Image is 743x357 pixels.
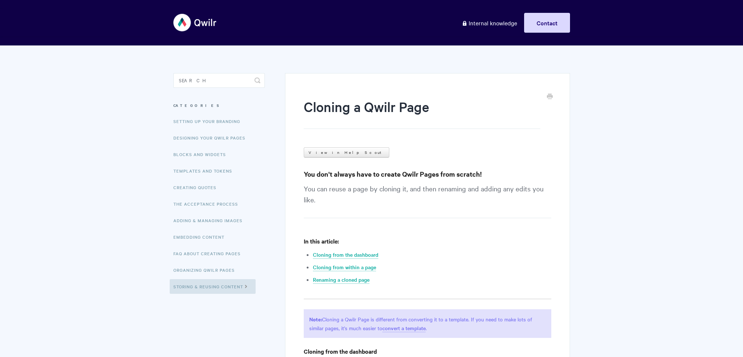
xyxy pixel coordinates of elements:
[173,99,265,112] h3: Categories
[304,309,551,338] p: Cloning a Qwilr Page is different from converting it to a template. If you need to make lots of s...
[524,13,570,33] a: Contact
[313,276,369,284] a: Renaming a cloned page
[304,169,551,179] h3: You don't always have to create Qwilr Pages from scratch!
[173,9,217,36] img: Qwilr Help Center
[170,279,256,294] a: Storing & Reusing Content
[304,237,339,245] strong: In this article:
[173,230,230,244] a: Embedding Content
[173,147,231,162] a: Blocks and Widgets
[173,196,244,211] a: The Acceptance Process
[173,73,265,88] input: Search
[173,246,246,261] a: FAQ About Creating Pages
[173,263,240,277] a: Organizing Qwilr Pages
[173,163,238,178] a: Templates and Tokens
[382,324,426,332] a: convert a template
[547,93,553,101] a: Print this Article
[456,13,523,33] a: Internal knowledge
[304,97,540,129] h1: Cloning a Qwilr Page
[173,130,251,145] a: Designing Your Qwilr Pages
[313,251,378,259] a: Cloning from the dashboard
[173,114,246,129] a: Setting up your Branding
[304,147,389,158] a: View in Help Scout
[173,213,248,228] a: Adding & Managing Images
[304,347,551,356] h4: Cloning from the dashboard
[313,263,376,271] a: Cloning from within a page
[304,183,551,218] p: You can reuse a page by cloning it, and then renaming and adding any edits you like.
[309,315,322,323] strong: Note:
[173,180,222,195] a: Creating Quotes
